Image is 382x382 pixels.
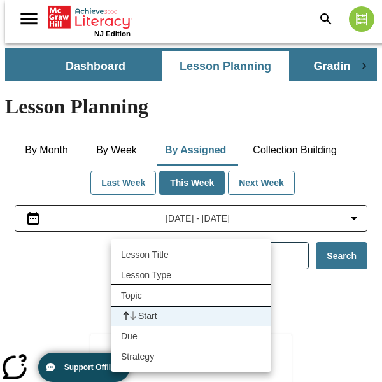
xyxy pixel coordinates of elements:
[121,350,154,363] p: Strategy
[121,269,171,281] p: Lesson Type
[121,289,142,302] p: Topic
[138,309,157,322] p: Start
[121,330,138,343] p: Due
[121,248,169,261] p: Lesson Title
